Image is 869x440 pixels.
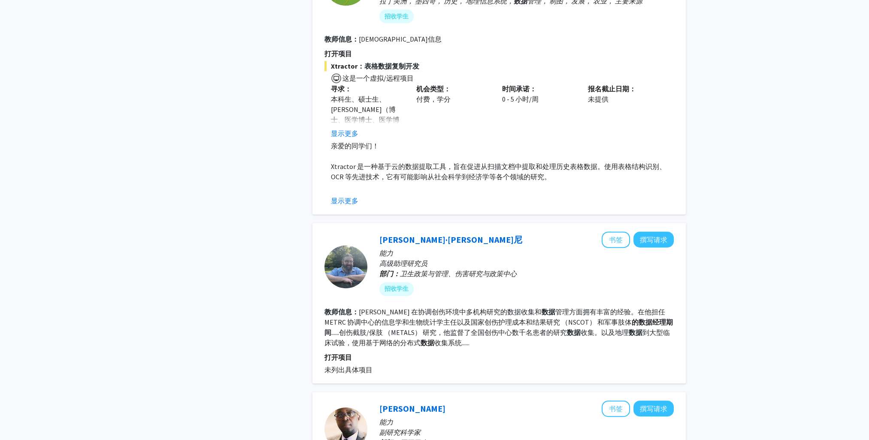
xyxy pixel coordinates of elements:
[331,84,404,94] p: 寻求：
[502,84,575,94] p: 时间承诺：
[324,352,674,362] p: 打开项目
[331,142,379,150] span: 亲爱的同学们！
[379,258,674,268] p: 高级助理研究员
[567,328,581,337] b: 数据
[400,269,517,278] span: 卫生政策与管理、伤害研究与政策中心
[379,403,445,414] a: [PERSON_NAME]
[385,12,409,21] font: 招收学生
[342,74,414,82] span: 这是一个虚拟/远程项目
[385,284,409,293] font: 招收学生
[331,196,358,206] button: 显示更多
[602,232,630,248] button: 将 Anthony Carlini 添加到书签
[542,307,555,316] b: 数据
[6,401,36,434] iframe: Chat
[602,401,630,417] button: 将 Alain Koffi 添加到书签
[588,95,609,103] font: 未提供
[379,427,674,437] p: 副研究科学家
[379,234,522,245] a: [PERSON_NAME]·[PERSON_NAME]尼
[324,307,359,316] b: 教师信息：
[331,128,358,139] button: 显示更多
[421,338,434,347] b: 数据
[324,318,673,337] b: 的数据经理期间
[324,35,359,43] b: 教师信息：
[331,94,404,135] div: 本科生、硕士生、[PERSON_NAME]（博士、医学博士、医学博士、药学博士等）
[633,232,674,247] button: 向 Anthony Carlini 撰写请求
[416,95,451,103] font: 付费，学分
[324,61,674,71] span: Xtractor：表格数据复制开发
[379,269,400,278] b: 部门：
[324,307,673,347] fg-read-more: [PERSON_NAME] 在协调创伤环境中多机构研究的数据收集和 管理方面拥有丰富的经验。在他担任 METRC 协调中心的信息学和生物统计学主任以及国家创伤护理成本和结果研究 （NSCOT） ...
[502,95,539,103] font: 0 - 5 小时/周
[379,417,674,427] p: 能力
[416,84,489,94] p: 机会类型：
[359,35,442,43] span: [DEMOGRAPHIC_DATA]信息
[633,401,674,416] button: 向 Alain Koffi 撰写请求
[324,365,372,374] span: 未列出具体项目
[324,48,674,59] p: 打开项目
[331,162,666,181] span: Xtractor 是一种基于云的数据提取工具，旨在促进从扫描文档中提取和处理历史表格数据。使用表格结构识别、OCR 等先进技术，它有可能影响从社会科学到经济学等各个领域的研究。
[588,84,661,94] p: 报名截止日期：
[629,328,642,337] b: 数据
[379,248,674,258] p: 能力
